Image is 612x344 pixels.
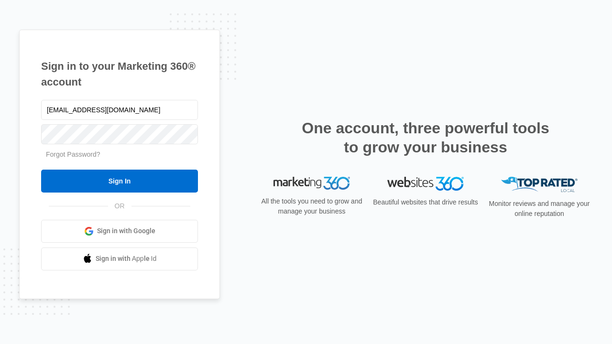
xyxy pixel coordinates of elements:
[41,220,198,243] a: Sign in with Google
[46,150,100,158] a: Forgot Password?
[96,254,157,264] span: Sign in with Apple Id
[258,196,365,216] p: All the tools you need to grow and manage your business
[41,170,198,193] input: Sign In
[41,247,198,270] a: Sign in with Apple Id
[41,58,198,90] h1: Sign in to your Marketing 360® account
[501,177,578,193] img: Top Rated Local
[273,177,350,190] img: Marketing 360
[387,177,464,191] img: Websites 360
[108,201,131,211] span: OR
[486,199,593,219] p: Monitor reviews and manage your online reputation
[372,197,479,207] p: Beautiful websites that drive results
[97,226,155,236] span: Sign in with Google
[41,100,198,120] input: Email
[299,118,552,157] h2: One account, three powerful tools to grow your business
